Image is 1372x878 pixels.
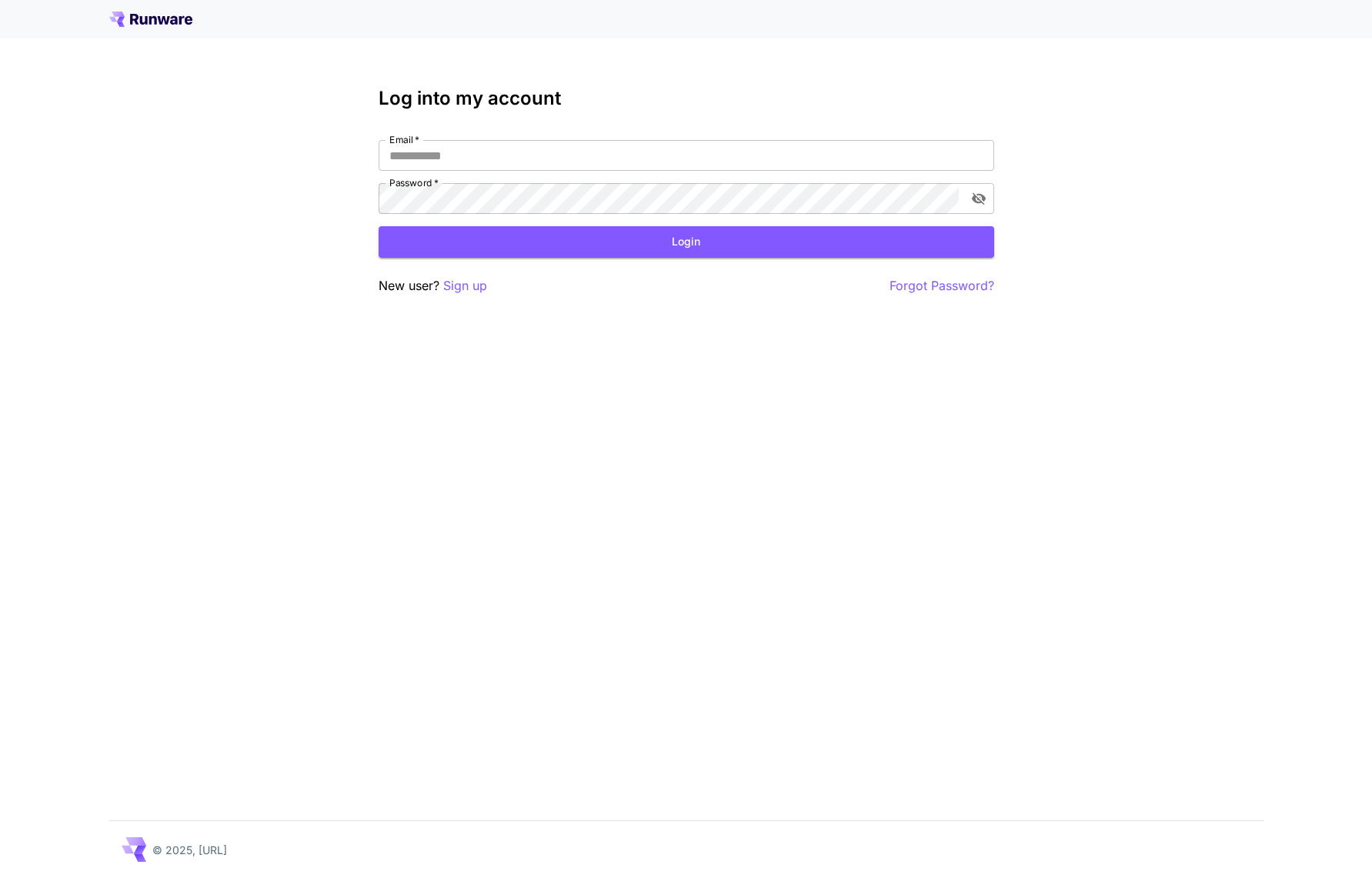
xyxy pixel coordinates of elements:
[379,88,994,109] h3: Log into my account
[443,276,487,295] button: Sign up
[389,176,439,189] label: Password
[965,185,993,212] button: toggle password visibility
[379,226,994,258] button: Login
[389,133,419,146] label: Email
[890,276,994,295] button: Forgot Password?
[379,276,487,295] p: New user?
[152,842,227,858] p: © 2025, [URL]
